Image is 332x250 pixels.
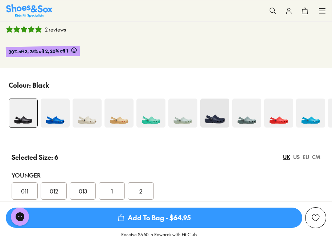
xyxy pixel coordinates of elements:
[6,4,53,17] img: SNS_Logo_Responsive.svg
[6,4,53,17] a: Shoes & Sox
[305,207,326,228] button: Add to Wishlist
[6,26,66,33] button: 5 stars, 2 ratings
[9,80,31,90] p: Colour:
[6,208,302,228] span: Add To Bag - $64.95
[12,152,58,162] p: Selected Size: 6
[12,171,320,179] div: Younger
[32,80,49,90] p: Black
[303,153,309,161] div: EU
[7,205,33,228] iframe: Gorgias live chat messenger
[104,99,134,128] img: 4-538782_1
[283,153,290,161] div: UK
[50,187,58,195] span: 012
[293,153,300,161] div: US
[264,99,293,128] img: 4-553259_1
[73,99,102,128] img: 4-502800_1
[139,187,142,195] span: 2
[168,99,197,128] img: 4-553264_1
[21,187,28,195] span: 011
[45,26,66,33] div: 2 reviews
[9,47,68,56] span: 30% off 3, 25% off 2, 20% off 1
[121,231,197,244] p: Receive $6.50 in Rewards with Fit Club
[6,207,302,228] button: Add To Bag - $64.95
[9,99,37,127] img: 4-493676_1
[296,99,325,128] img: 4-502824_1
[41,99,70,128] img: 4-548434_1
[312,153,320,161] div: CM
[79,187,87,195] span: 013
[111,187,113,195] span: 1
[136,99,165,128] img: 4-502818_1
[200,99,229,128] img: 4-367741_1
[232,99,261,128] img: 4-538776_1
